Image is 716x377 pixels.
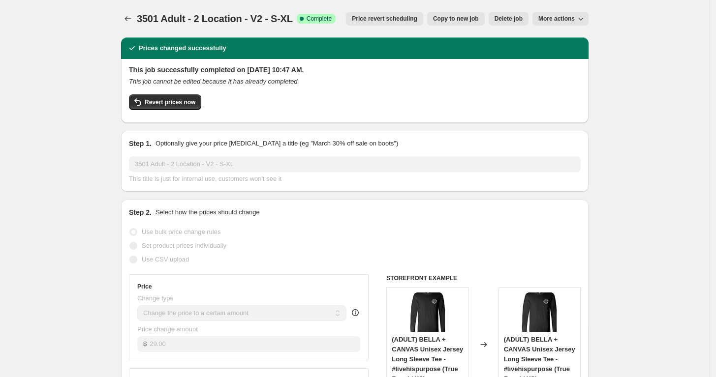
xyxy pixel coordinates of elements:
[129,175,281,182] span: This title is just for internal use, customers won't see it
[143,340,147,348] span: $
[307,15,332,23] span: Complete
[386,274,581,282] h6: STOREFRONT EXAMPLE
[350,308,360,318] div: help
[346,12,423,26] button: Price revert scheduling
[129,156,581,172] input: 30% off holiday sale
[142,228,220,235] span: Use bulk price change rules
[137,325,198,333] span: Price change amount
[142,256,189,263] span: Use CSV upload
[520,292,559,332] img: fabdae31-1c35-4a69-9d7f-b690e6c41f02-7897638-front-black-zoom_80x.png
[137,13,293,24] span: 3501 Adult - 2 Location - V2 - S-XL
[408,292,447,332] img: fabdae31-1c35-4a69-9d7f-b690e6c41f02-7897638-front-black-zoom_80x.png
[137,283,152,290] h3: Price
[137,294,174,302] span: Change type
[129,94,201,110] button: Revert prices now
[495,15,523,23] span: Delete job
[156,207,260,217] p: Select how the prices should change
[489,12,529,26] button: Delete job
[532,12,589,26] button: More actions
[129,139,152,148] h2: Step 1.
[121,12,135,26] button: Price change jobs
[538,15,575,23] span: More actions
[129,65,581,75] h2: This job successfully completed on [DATE] 10:47 AM.
[427,12,485,26] button: Copy to new job
[142,242,226,249] span: Set product prices individually
[129,207,152,217] h2: Step 2.
[139,43,226,53] h2: Prices changed successfully
[150,336,360,352] input: 80.00
[156,139,398,148] p: Optionally give your price [MEDICAL_DATA] a title (eg "March 30% off sale on boots")
[433,15,479,23] span: Copy to new job
[352,15,417,23] span: Price revert scheduling
[145,98,195,106] span: Revert prices now
[129,78,299,85] i: This job cannot be edited because it has already completed.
